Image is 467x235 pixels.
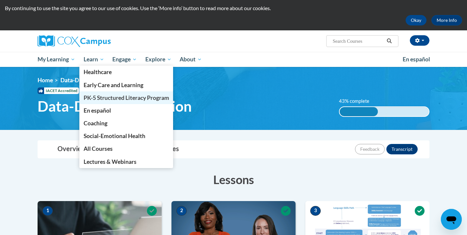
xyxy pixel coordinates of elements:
h3: Lessons [38,171,429,188]
div: 43% complete [340,107,378,116]
iframe: Button to launch messaging window [441,209,462,230]
a: PK-5 Structured Literacy Program [79,91,173,104]
span: Healthcare [84,69,112,75]
button: Search [384,37,394,45]
span: Explore [145,55,171,63]
span: Learn [84,55,104,63]
span: 2 [176,206,187,216]
span: 3 [310,206,321,216]
span: About [180,55,202,63]
a: En español [398,53,434,66]
span: PK-5 Structured Literacy Program [84,94,169,101]
a: My Learning [33,52,79,67]
span: Coaching [84,120,107,127]
a: Healthcare [79,66,173,78]
span: Social-Emotional Health [84,133,145,139]
span: 1 [42,206,53,216]
span: En español [84,107,111,114]
button: Feedback [355,144,385,154]
a: Cox Campus [38,35,162,47]
button: Account Settings [410,35,429,46]
a: Lectures & Webinars [79,155,173,168]
a: Learn [79,52,108,67]
span: Early Care and Learning [84,82,143,88]
a: En español [79,104,173,117]
a: About [176,52,206,67]
span: My Learning [38,55,75,63]
span: Data-Driven Instruction [38,98,192,115]
p: By continuing to use the site you agree to our use of cookies. Use the ‘More info’ button to read... [5,5,462,12]
a: More Info [431,15,462,25]
a: Coaching [79,117,173,130]
a: Home [38,77,53,84]
button: Okay [406,15,427,25]
span: Data-Driven Instruction [60,77,122,84]
span: Engage [112,55,137,63]
a: Explore [141,52,176,67]
a: Social-Emotional Health [79,130,173,142]
span: En español [403,56,430,63]
div: Main menu [28,52,439,67]
a: Early Care and Learning [79,79,173,91]
a: Overview [51,141,93,158]
label: 43% complete [339,98,377,105]
span: IACET Accredited [38,87,79,94]
a: All Courses [79,142,173,155]
span: Lectures & Webinars [84,158,137,165]
img: Cox Campus [38,35,111,47]
a: Engage [108,52,141,67]
input: Search Courses [332,37,384,45]
button: Transcript [386,144,418,154]
span: All Courses [84,145,113,152]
